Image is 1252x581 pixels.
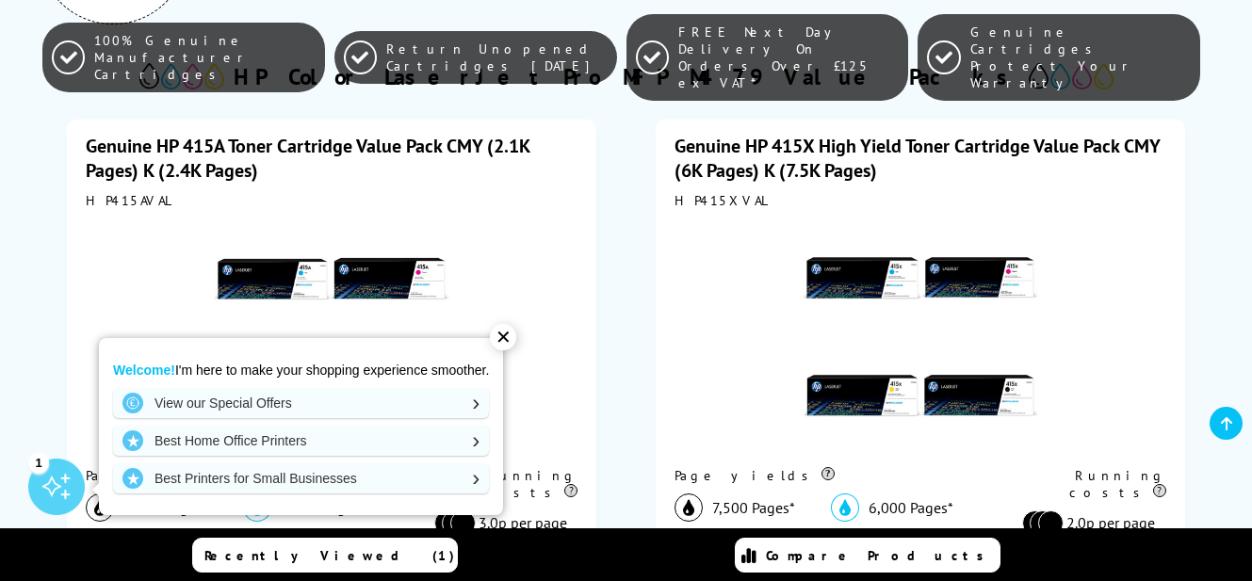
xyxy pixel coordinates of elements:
[113,362,489,379] p: I'm here to make your shopping experience smoother.
[831,493,859,522] img: cyan_icon.svg
[113,463,489,493] a: Best Printers for Small Businesses
[204,547,455,564] span: Recently Viewed (1)
[28,452,49,473] div: 1
[86,192,577,209] div: HP415AVAL
[1022,467,1166,501] div: Running costs
[386,40,607,74] span: Return Unopened Cartridges [DATE]
[94,32,315,83] span: 100% Genuine Manufacturer Cartridges
[675,134,1160,183] a: Genuine HP 415X High Yield Toner Cartridge Value Pack CMY (6K Pages) K (7.5K Pages)
[86,134,529,183] a: Genuine HP 415A Toner Cartridge Value Pack CMY (2.1K Pages) K (2.4K Pages)
[675,493,703,522] img: black_icon.svg
[678,24,899,91] span: FREE Next Day Delivery On Orders Over £125 ex VAT*
[1022,510,1157,536] li: 2.0p per page
[434,510,568,536] li: 3.0p per page
[113,426,489,456] a: Best Home Office Printers
[675,192,1166,209] div: HP415XVAL
[214,218,449,454] img: HP 415A Toner Cartridge Value Pack CMY (2.1K Pages) K (2.4K Pages)
[869,498,953,517] span: 6,000 Pages*
[735,538,1000,573] a: Compare Products
[192,538,458,573] a: Recently Viewed (1)
[113,363,175,378] strong: Welcome!
[86,467,434,484] div: Page yields
[434,467,577,501] div: Running costs
[113,388,489,418] a: View our Special Offers
[803,218,1038,454] img: HP 415X High Yield Toner Cartridge Value Pack CMY (6K Pages) K (7.5K Pages)
[712,498,795,517] span: 7,500 Pages*
[766,547,994,564] span: Compare Products
[970,24,1191,91] span: Genuine Cartridges Protect Your Warranty
[86,493,114,522] img: black_icon.svg
[675,467,1023,484] div: Page yields
[490,324,516,350] div: ✕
